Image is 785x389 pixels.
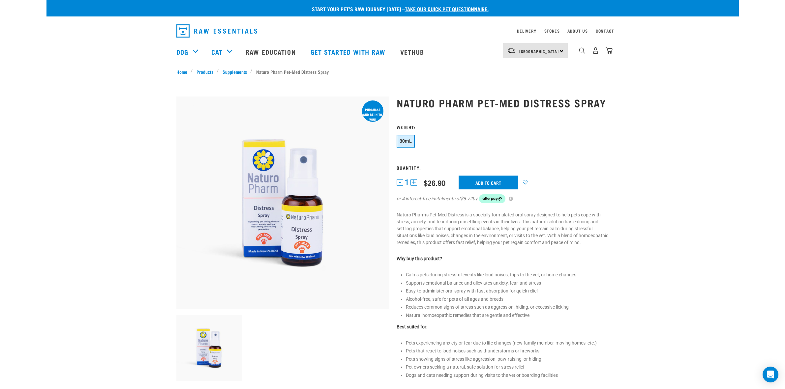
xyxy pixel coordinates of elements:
[461,195,472,202] span: $6.72
[397,211,609,246] p: Naturo Pharm’s Pet-Med Distress is a specially formulated oral spray designed to help pets cope w...
[406,280,609,287] li: Supports emotional balance and alleviates anxiety, fear, and stress
[176,315,242,381] img: RE Product Shoot 2023 Nov8635
[763,367,778,382] div: Open Intercom Messenger
[397,194,609,204] div: or 4 interest-free instalments of by
[51,5,744,13] p: Start your pet’s raw journey [DATE] –
[405,7,489,10] a: take our quick pet questionnaire.
[176,47,188,57] a: Dog
[219,68,250,75] a: Supplements
[406,296,609,303] li: Alcohol-free, safe for pets of all ages and breeds
[406,304,609,311] li: Reduces common signs of stress such as aggression, hiding, or excessive licking
[400,138,412,144] span: 30mL
[397,125,609,129] h3: Weight:
[517,30,536,32] a: Delivery
[176,68,191,75] a: Home
[596,30,614,32] a: Contact
[239,39,304,65] a: Raw Education
[507,48,516,54] img: van-moving.png
[397,165,609,170] h3: Quantity:
[211,47,223,57] a: Cat
[406,271,609,278] li: Calms pets during stressful events like loud noises, trips to the vet, or home changes
[397,324,427,329] strong: Best suited for:
[579,47,585,54] img: home-icon-1@2x.png
[592,47,599,54] img: user.png
[46,39,739,65] nav: dropdown navigation
[405,179,409,186] span: 1
[459,176,518,189] input: Add to cart
[171,22,614,40] nav: dropdown navigation
[406,312,609,319] li: Natural homoeopathic remedies that are gentle and effective
[406,347,609,354] li: Pets that react to loud noises such as thunderstorms or fireworks
[479,194,505,204] img: Afterpay
[519,50,559,52] span: [GEOGRAPHIC_DATA]
[193,68,217,75] a: Products
[397,97,609,109] h1: Naturo Pharm Pet-Med Distress Spray
[176,68,609,75] nav: breadcrumbs
[406,340,609,347] li: Pets experiencing anxiety or fear due to life changes (new family member, moving homes, etc.)
[176,97,389,309] img: RE Product Shoot 2023 Nov8635
[176,24,257,38] img: Raw Essentials Logo
[304,39,394,65] a: Get started with Raw
[394,39,433,65] a: Vethub
[397,256,442,261] strong: Why buy this product?
[397,179,403,186] button: -
[406,372,609,379] li: Dogs and cats needing support during visits to the vet or boarding facilities
[406,364,609,371] li: Pet owners seeking a natural, safe solution for stress relief
[397,135,415,148] button: 30mL
[424,179,445,187] div: $26.90
[406,356,609,363] li: Pets showing signs of stress like aggression, paw-raising, or hiding
[606,47,613,54] img: home-icon@2x.png
[567,30,588,32] a: About Us
[544,30,560,32] a: Stores
[410,179,417,186] button: +
[406,288,609,294] li: Easy-to-administer oral spray with fast absorption for quick relief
